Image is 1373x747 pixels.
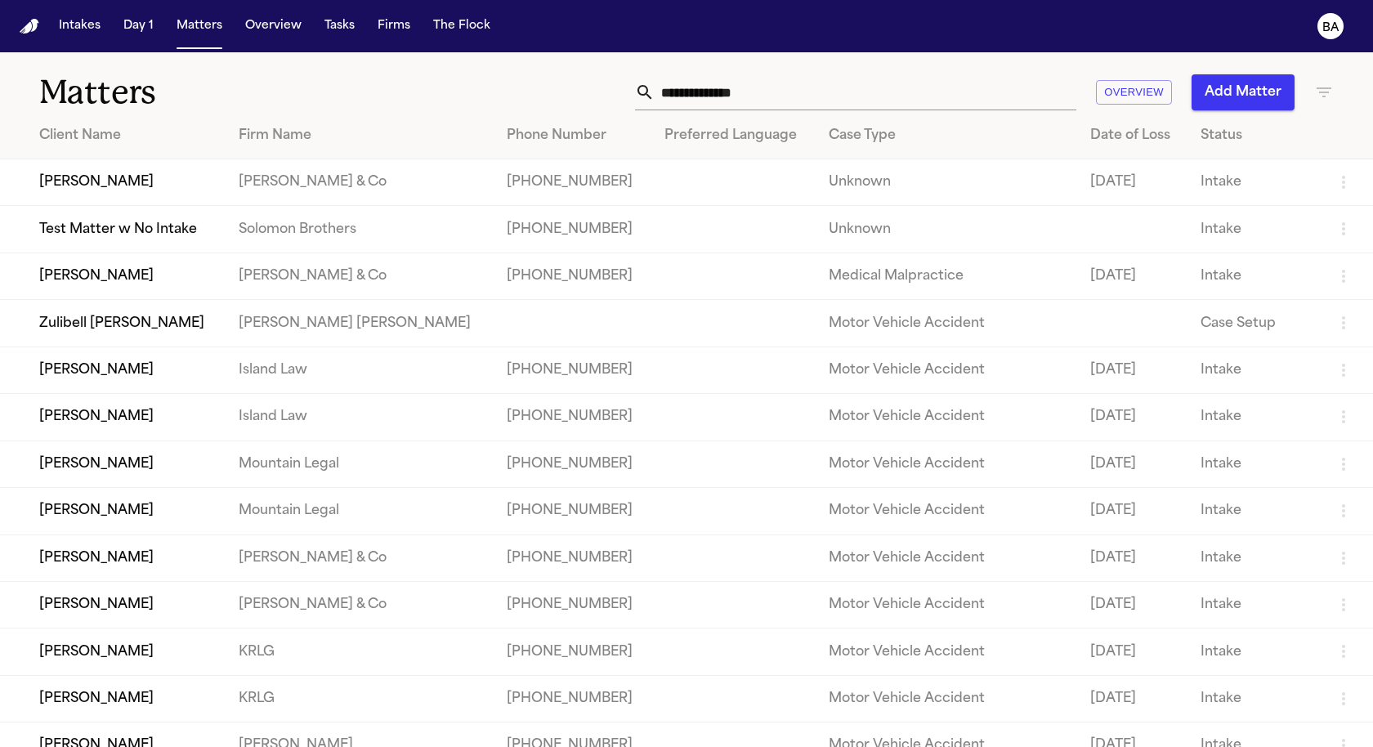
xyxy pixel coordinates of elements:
[20,19,39,34] a: Home
[494,581,651,628] td: [PHONE_NUMBER]
[226,441,494,487] td: Mountain Legal
[816,535,1078,581] td: Motor Vehicle Accident
[226,253,494,299] td: [PERSON_NAME] & Co
[239,126,481,145] div: Firm Name
[1187,253,1321,299] td: Intake
[239,11,308,41] button: Overview
[816,253,1078,299] td: Medical Malpractice
[816,628,1078,675] td: Motor Vehicle Accident
[1187,394,1321,441] td: Intake
[494,628,651,675] td: [PHONE_NUMBER]
[816,206,1078,253] td: Unknown
[494,535,651,581] td: [PHONE_NUMBER]
[1187,441,1321,487] td: Intake
[427,11,497,41] button: The Flock
[318,11,361,41] button: Tasks
[816,300,1078,347] td: Motor Vehicle Accident
[816,347,1078,393] td: Motor Vehicle Accident
[226,581,494,628] td: [PERSON_NAME] & Co
[39,72,408,113] h1: Matters
[170,11,229,41] button: Matters
[226,300,494,347] td: [PERSON_NAME] [PERSON_NAME]
[371,11,417,41] button: Firms
[494,488,651,535] td: [PHONE_NUMBER]
[816,394,1078,441] td: Motor Vehicle Accident
[816,675,1078,722] td: Motor Vehicle Accident
[226,159,494,206] td: [PERSON_NAME] & Co
[1187,159,1321,206] td: Intake
[816,488,1078,535] td: Motor Vehicle Accident
[1077,535,1187,581] td: [DATE]
[226,206,494,253] td: Solomon Brothers
[1187,488,1321,535] td: Intake
[1077,253,1187,299] td: [DATE]
[1090,126,1174,145] div: Date of Loss
[1077,347,1187,393] td: [DATE]
[1187,628,1321,675] td: Intake
[494,253,651,299] td: [PHONE_NUMBER]
[1187,581,1321,628] td: Intake
[494,159,651,206] td: [PHONE_NUMBER]
[1187,675,1321,722] td: Intake
[1077,394,1187,441] td: [DATE]
[1077,581,1187,628] td: [DATE]
[1077,441,1187,487] td: [DATE]
[829,126,1065,145] div: Case Type
[226,488,494,535] td: Mountain Legal
[816,581,1078,628] td: Motor Vehicle Accident
[494,347,651,393] td: [PHONE_NUMBER]
[226,347,494,393] td: Island Law
[494,206,651,253] td: [PHONE_NUMBER]
[1077,628,1187,675] td: [DATE]
[1077,675,1187,722] td: [DATE]
[816,159,1078,206] td: Unknown
[52,11,107,41] button: Intakes
[1077,488,1187,535] td: [DATE]
[1187,300,1321,347] td: Case Setup
[1201,126,1308,145] div: Status
[226,394,494,441] td: Island Law
[507,126,638,145] div: Phone Number
[664,126,803,145] div: Preferred Language
[494,675,651,722] td: [PHONE_NUMBER]
[226,535,494,581] td: [PERSON_NAME] & Co
[226,675,494,722] td: KRLG
[1192,74,1295,110] button: Add Matter
[1077,159,1187,206] td: [DATE]
[1187,206,1321,253] td: Intake
[226,628,494,675] td: KRLG
[494,394,651,441] td: [PHONE_NUMBER]
[39,126,212,145] div: Client Name
[816,441,1078,487] td: Motor Vehicle Accident
[1187,347,1321,393] td: Intake
[1187,535,1321,581] td: Intake
[20,19,39,34] img: Finch Logo
[494,441,651,487] td: [PHONE_NUMBER]
[117,11,160,41] button: Day 1
[1096,80,1172,105] button: Overview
